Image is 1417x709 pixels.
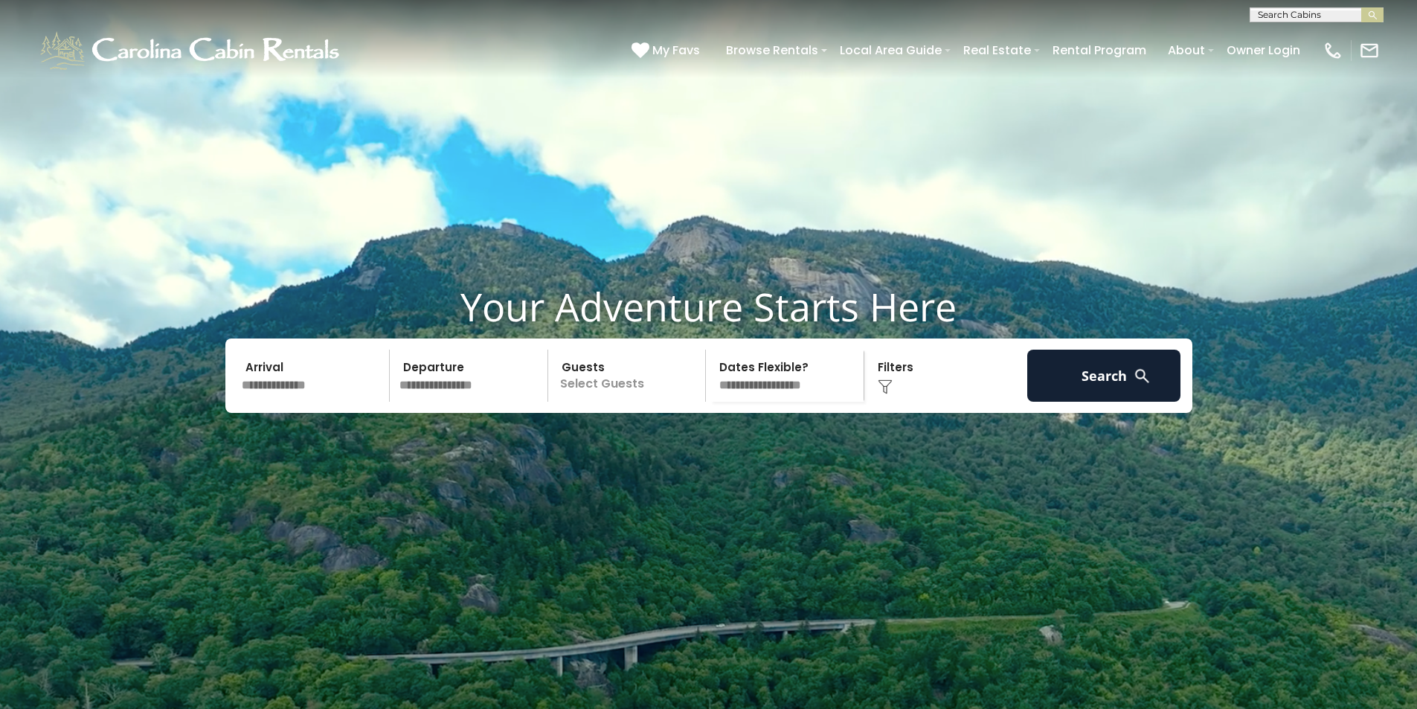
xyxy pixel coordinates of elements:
[1045,37,1154,63] a: Rental Program
[553,350,706,402] p: Select Guests
[832,37,949,63] a: Local Area Guide
[878,379,893,394] img: filter--v1.png
[1359,40,1380,61] img: mail-regular-white.png
[652,41,700,60] span: My Favs
[956,37,1038,63] a: Real Estate
[1133,367,1151,385] img: search-regular-white.png
[1160,37,1212,63] a: About
[37,28,346,73] img: White-1-1-2.png
[1027,350,1181,402] button: Search
[632,41,704,60] a: My Favs
[1219,37,1308,63] a: Owner Login
[1323,40,1343,61] img: phone-regular-white.png
[719,37,826,63] a: Browse Rentals
[11,283,1406,330] h1: Your Adventure Starts Here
